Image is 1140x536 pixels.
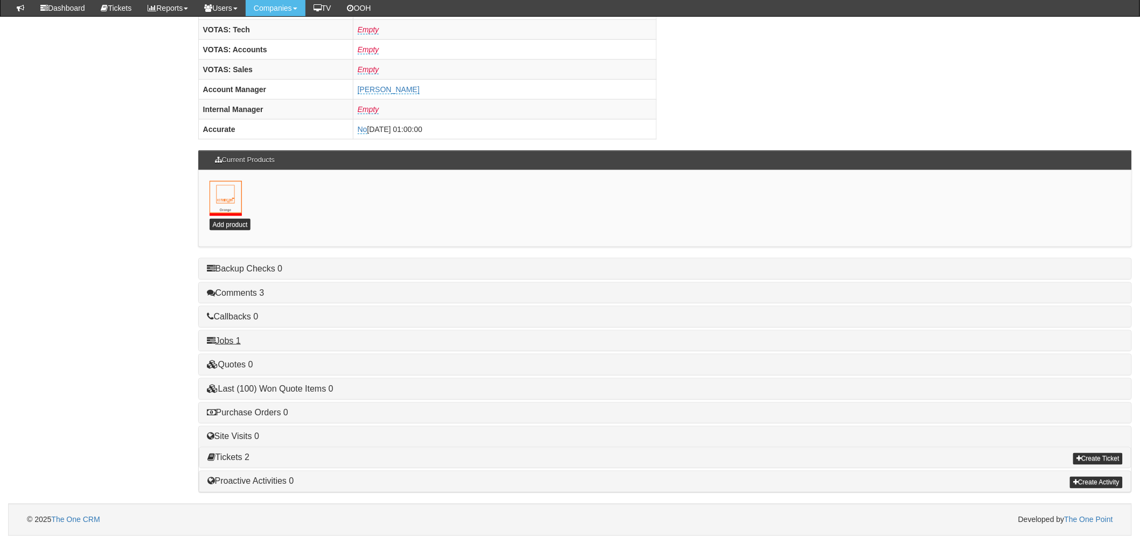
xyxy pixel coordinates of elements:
[198,120,353,140] th: Accurate
[210,181,242,213] img: orange.png
[207,264,283,273] a: Backup Checks 0
[27,516,100,524] span: © 2025
[198,40,353,60] th: VOTAS: Accounts
[198,100,353,120] th: Internal Manager
[1070,477,1123,489] a: Create Activity
[207,408,288,417] a: Purchase Orders 0
[207,360,253,369] a: Quotes 0
[210,181,242,213] a: Mobile Orange<br> No from date <br> No to date
[1073,453,1123,465] a: Create Ticket
[358,125,367,134] a: No
[207,288,265,297] a: Comments 3
[207,432,259,441] a: Site Visits 0
[1018,514,1113,525] span: Developed by
[1065,516,1113,524] a: The One Point
[198,20,353,40] th: VOTAS: Tech
[358,25,379,34] a: Empty
[358,45,379,54] a: Empty
[210,219,251,231] a: Add product
[358,105,379,114] a: Empty
[207,336,241,345] a: Jobs 1
[207,453,249,462] a: Tickets 2
[198,80,353,100] th: Account Manager
[51,516,100,524] a: The One CRM
[207,477,294,486] a: Proactive Activities 0
[358,65,379,74] a: Empty
[207,384,333,393] a: Last (100) Won Quote Items 0
[353,120,657,140] td: [DATE] 01:00:00
[198,60,353,80] th: VOTAS: Sales
[358,85,420,94] a: [PERSON_NAME]
[207,312,259,321] a: Callbacks 0
[210,151,280,169] h3: Current Products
